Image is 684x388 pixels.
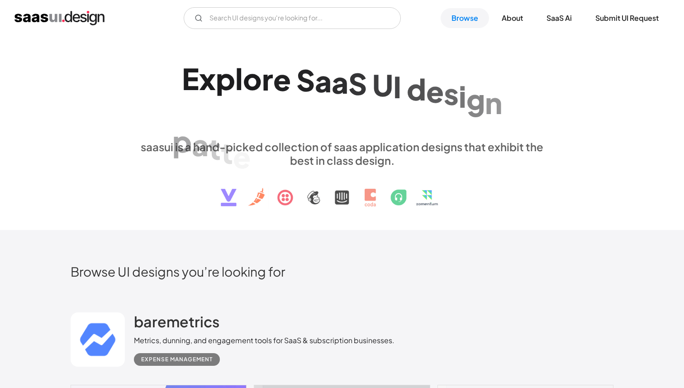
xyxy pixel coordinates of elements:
div: Metrics, dunning, and engagement tools for SaaS & subscription businesses. [134,335,394,346]
div: r [262,62,273,96]
h2: Browse UI designs you’re looking for [71,263,613,279]
a: Browse [441,8,489,28]
div: s [444,76,459,111]
div: e [273,62,291,97]
div: I [393,69,401,104]
div: p [216,61,235,96]
div: U [372,67,393,102]
h2: baremetrics [134,312,219,331]
div: t [209,131,221,166]
div: saasui is a hand-picked collection of saas application designs that exhibit the best in class des... [134,140,550,167]
div: e [233,139,251,174]
div: g [466,82,485,117]
div: p [172,123,192,158]
form: Email Form [184,7,401,29]
a: home [14,11,104,25]
a: About [491,8,534,28]
div: a [315,63,332,98]
div: a [332,65,348,100]
div: x [199,61,216,96]
div: Expense Management [141,354,213,365]
a: Submit UI Request [584,8,670,28]
div: t [221,135,233,170]
a: SaaS Ai [536,8,583,28]
div: n [485,85,502,120]
div: d [407,72,426,106]
div: a [192,127,209,162]
div: E [182,61,199,96]
div: e [426,74,444,109]
div: o [243,61,262,96]
a: baremetrics [134,312,219,335]
div: l [235,61,243,96]
img: text, icon, saas logo [205,167,479,214]
div: S [348,66,367,101]
h1: Explore SaaS UI design patterns & interactions. [134,61,550,131]
input: Search UI designs you're looking for... [184,7,401,29]
div: S [296,62,315,97]
div: i [459,79,466,114]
